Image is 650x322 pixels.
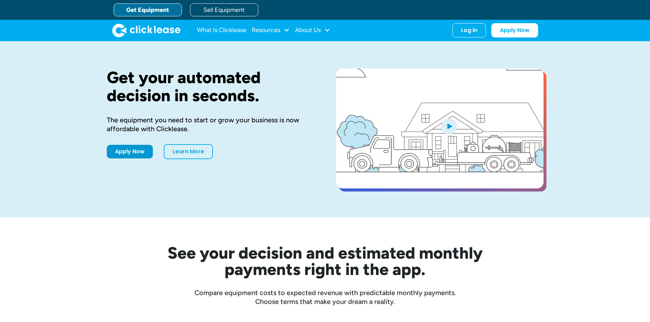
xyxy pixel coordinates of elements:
[295,24,330,37] div: About Us
[197,24,246,37] a: What Is Clicklease
[491,23,538,37] a: Apply Now
[112,24,180,37] img: Clicklease logo
[107,288,544,306] div: Compare equipment costs to expected revenue with predictable monthly payments. Choose terms that ...
[461,27,477,34] div: Log In
[107,145,153,158] a: Apply Now
[190,3,258,16] a: Sell Equipment
[252,24,290,37] div: Resources
[112,24,180,37] a: home
[336,68,544,188] a: open lightbox
[134,245,516,277] h2: See your decision and estimated monthly payments right in the app.
[107,68,314,105] h1: Get your automated decision in seconds.
[114,3,182,16] a: Get Equipment
[440,117,458,136] img: Blue play button logo on a light blue circular background
[107,116,314,133] div: The equipment you need to start or grow your business is now affordable with Clicklease.
[164,144,213,159] a: Learn More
